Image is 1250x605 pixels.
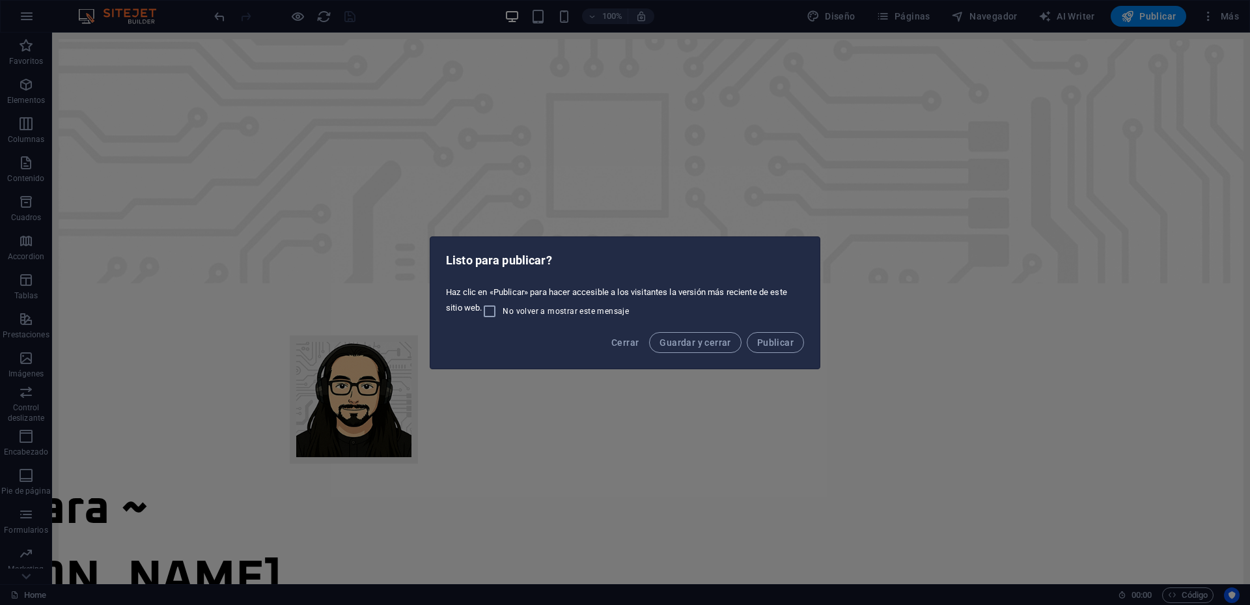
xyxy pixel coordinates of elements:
[757,337,794,348] span: Publicar
[611,337,639,348] span: Cerrar
[649,332,741,353] button: Guardar y cerrar
[660,337,730,348] span: Guardar y cerrar
[606,332,644,353] button: Cerrar
[446,253,804,268] h2: Listo para publicar?
[747,332,804,353] button: Publicar
[430,281,820,324] div: Haz clic en «Publicar» para hacer accesible a los visitantes la versión más reciente de este siti...
[503,306,629,317] span: No volver a mostrar este mensaje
